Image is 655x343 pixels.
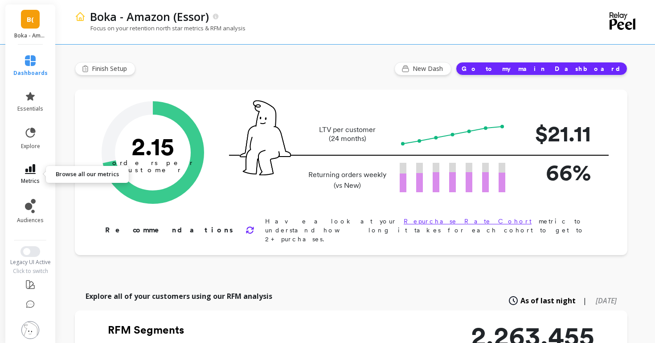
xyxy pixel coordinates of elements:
[240,100,291,175] img: pal seatted on line
[108,323,411,337] h2: RFM Segments
[265,217,599,244] p: Have a look at your metric to understand how long it takes for each cohort to get to 2+ purchases.
[131,132,174,161] text: 2.15
[520,295,576,306] span: As of last night
[394,62,451,75] button: New Dash
[404,218,532,225] a: Repurchase Rate Cohort
[125,166,181,174] tspan: customer
[596,296,617,306] span: [DATE]
[75,11,86,22] img: header icon
[17,217,44,224] span: audiences
[112,159,193,167] tspan: orders per
[21,143,40,150] span: explore
[520,117,591,150] p: $21.11
[583,295,587,306] span: |
[21,178,40,185] span: metrics
[105,225,235,236] p: Recommendations
[413,64,446,73] span: New Dash
[17,105,43,112] span: essentials
[4,259,57,266] div: Legacy UI Active
[20,246,40,257] button: Switch to New UI
[75,24,246,32] p: Focus on your retention north star metrics & RFM analysis
[520,156,591,189] p: 66%
[21,321,39,339] img: profile picture
[75,62,135,75] button: Finish Setup
[14,32,47,39] p: Boka - Amazon (Essor)
[306,125,389,143] p: LTV per customer (24 months)
[27,14,34,25] span: B(
[456,62,627,75] button: Go to my main Dashboard
[4,268,57,275] div: Click to switch
[90,9,209,24] p: Boka - Amazon (Essor)
[86,291,272,302] p: Explore all of your customers using our RFM analysis
[306,169,389,191] p: Returning orders weekly (vs New)
[92,64,130,73] span: Finish Setup
[13,70,48,77] span: dashboards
